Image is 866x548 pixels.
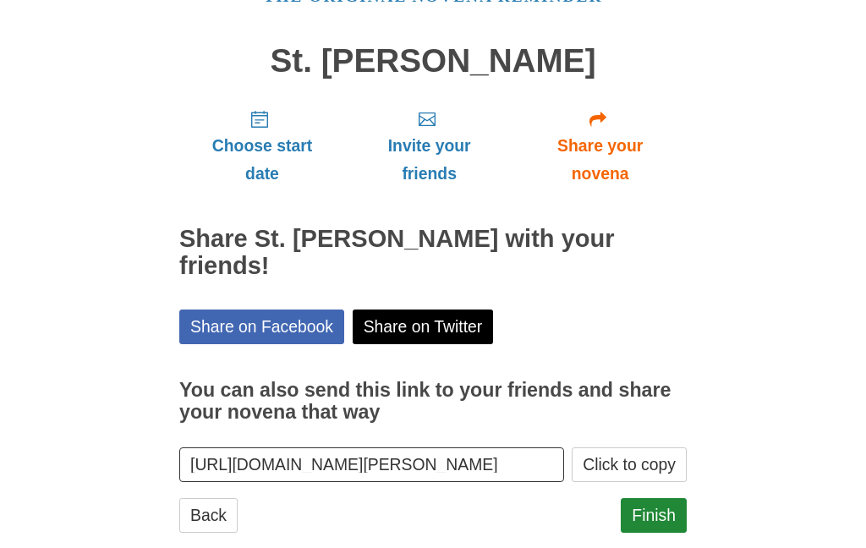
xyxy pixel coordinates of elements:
[179,310,344,344] a: Share on Facebook
[572,447,687,482] button: Click to copy
[362,132,496,188] span: Invite your friends
[196,132,328,188] span: Choose start date
[179,380,687,423] h3: You can also send this link to your friends and share your novena that way
[621,498,687,533] a: Finish
[179,43,687,79] h1: St. [PERSON_NAME]
[513,96,687,196] a: Share your novena
[179,96,345,196] a: Choose start date
[345,96,513,196] a: Invite your friends
[353,310,494,344] a: Share on Twitter
[179,226,687,280] h2: Share St. [PERSON_NAME] with your friends!
[530,132,670,188] span: Share your novena
[179,498,238,533] a: Back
